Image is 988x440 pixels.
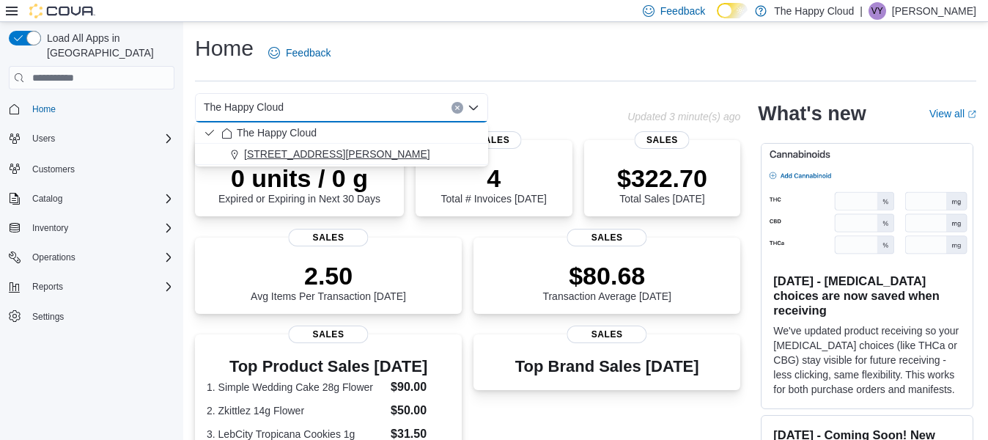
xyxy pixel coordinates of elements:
span: Inventory [32,222,68,234]
div: Expired or Expiring in Next 30 Days [218,164,380,205]
span: Sales [466,131,521,149]
span: Settings [26,307,174,326]
h2: What's new [758,102,866,125]
span: Home [32,103,56,115]
p: $80.68 [542,261,671,290]
span: Feedback [286,45,331,60]
img: Cova [29,4,95,18]
dd: $50.00 [391,402,450,419]
button: Inventory [3,218,180,238]
div: Total # Invoices [DATE] [441,164,547,205]
span: [STREET_ADDRESS][PERSON_NAME] [244,147,430,161]
dd: $90.00 [391,378,450,396]
h3: Top Brand Sales [DATE] [515,358,699,375]
a: Feedback [262,38,336,67]
button: The Happy Cloud [195,122,488,144]
span: Sales [635,131,690,149]
span: Operations [26,249,174,266]
span: Users [26,130,174,147]
p: | [860,2,863,20]
div: Vivian Yattaw [869,2,886,20]
span: The Happy Cloud [204,98,284,116]
button: Inventory [26,219,74,237]
button: Operations [3,247,180,268]
a: Settings [26,308,70,326]
p: Updated 3 minute(s) ago [627,111,740,122]
a: Home [26,100,62,118]
dt: 1. Simple Wedding Cake 28g Flower [207,380,385,395]
span: The Happy Cloud [237,125,317,140]
span: Feedback [660,4,705,18]
button: Home [3,98,180,120]
span: Catalog [32,193,62,205]
span: Sales [288,229,368,246]
span: Catalog [26,190,174,208]
span: Reports [32,281,63,293]
span: Settings [32,311,64,323]
button: Users [3,128,180,149]
span: Operations [32,252,75,263]
h1: Home [195,34,254,63]
button: Catalog [3,188,180,209]
span: Customers [32,164,75,175]
button: Catalog [26,190,68,208]
button: Reports [26,278,69,296]
span: VY [871,2,883,20]
span: Sales [288,326,368,343]
span: Sales [567,229,647,246]
p: 2.50 [251,261,406,290]
a: Customers [26,161,81,178]
span: Inventory [26,219,174,237]
p: 4 [441,164,547,193]
button: Settings [3,306,180,327]
dt: 2. Zkittlez 14g Flower [207,403,385,418]
p: We've updated product receiving so your [MEDICAL_DATA] choices (like THCa or CBG) stay visible fo... [773,323,961,397]
span: Reports [26,278,174,296]
p: $322.70 [617,164,707,193]
nav: Complex example [9,92,174,365]
span: Home [26,100,174,118]
button: Users [26,130,61,147]
button: Clear input [451,102,463,114]
h3: Top Product Sales [DATE] [207,358,450,375]
span: Dark Mode [717,18,718,19]
span: Customers [26,159,174,177]
button: Customers [3,158,180,179]
p: [PERSON_NAME] [892,2,976,20]
button: [STREET_ADDRESS][PERSON_NAME] [195,144,488,165]
div: Avg Items Per Transaction [DATE] [251,261,406,302]
div: Choose from the following options [195,122,488,165]
button: Close list of options [468,102,479,114]
a: View allExternal link [929,108,976,120]
h3: [DATE] - [MEDICAL_DATA] choices are now saved when receiving [773,274,961,318]
span: Load All Apps in [GEOGRAPHIC_DATA] [41,31,174,60]
input: Dark Mode [717,3,748,18]
span: Sales [567,326,647,343]
svg: External link [967,110,976,119]
p: The Happy Cloud [774,2,854,20]
div: Total Sales [DATE] [617,164,707,205]
button: Reports [3,276,180,297]
p: 0 units / 0 g [218,164,380,193]
span: Users [32,133,55,144]
div: Transaction Average [DATE] [542,261,671,302]
button: Operations [26,249,81,266]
